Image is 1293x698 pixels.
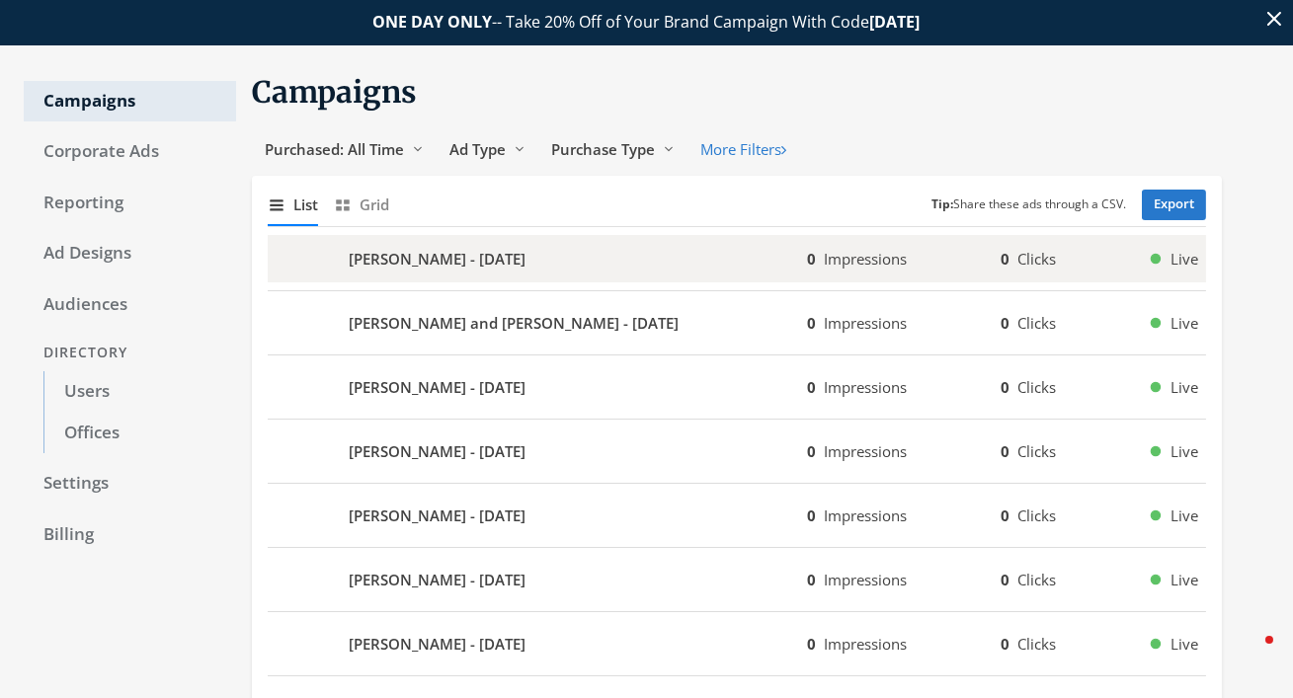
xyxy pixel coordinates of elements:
[24,514,236,556] a: Billing
[252,73,417,111] span: Campaigns
[1001,505,1010,525] b: 0
[1226,631,1273,678] iframe: Intercom live chat
[24,284,236,326] a: Audiences
[252,131,437,168] button: Purchased: All Time
[1001,570,1010,589] b: 0
[349,569,525,591] b: [PERSON_NAME] - [DATE]
[349,248,525,271] b: [PERSON_NAME] - [DATE]
[1171,633,1198,656] span: Live
[807,634,816,654] b: 0
[1001,313,1010,333] b: 0
[449,139,506,159] span: Ad Type
[1171,376,1198,399] span: Live
[1001,377,1010,397] b: 0
[824,313,907,333] span: Impressions
[1017,441,1056,461] span: Clicks
[268,556,1206,603] button: [PERSON_NAME] - [DATE]0Impressions0ClicksLive
[824,505,907,525] span: Impressions
[824,249,907,269] span: Impressions
[268,235,1206,282] button: [PERSON_NAME] - [DATE]0Impressions0ClicksLive
[1171,440,1198,463] span: Live
[807,505,816,525] b: 0
[1017,505,1056,525] span: Clicks
[1001,634,1010,654] b: 0
[824,634,907,654] span: Impressions
[824,441,907,461] span: Impressions
[824,377,907,397] span: Impressions
[43,413,236,454] a: Offices
[1017,313,1056,333] span: Clicks
[1017,377,1056,397] span: Clicks
[931,195,953,212] b: Tip:
[349,376,525,399] b: [PERSON_NAME] - [DATE]
[24,233,236,274] a: Ad Designs
[43,371,236,413] a: Users
[1171,312,1198,335] span: Live
[268,620,1206,667] button: [PERSON_NAME] - [DATE]0Impressions0ClicksLive
[268,363,1206,411] button: [PERSON_NAME] - [DATE]0Impressions0ClicksLive
[268,184,318,226] button: List
[1171,504,1198,527] span: Live
[24,81,236,122] a: Campaigns
[265,139,404,159] span: Purchased: All Time
[807,377,816,397] b: 0
[807,441,816,461] b: 0
[349,312,679,335] b: [PERSON_NAME] and [PERSON_NAME] - [DATE]
[687,131,799,168] button: More Filters
[1171,248,1198,271] span: Live
[1001,441,1010,461] b: 0
[437,131,538,168] button: Ad Type
[807,313,816,333] b: 0
[24,131,236,173] a: Corporate Ads
[1017,570,1056,589] span: Clicks
[360,194,389,216] span: Grid
[807,249,816,269] b: 0
[538,131,687,168] button: Purchase Type
[1017,249,1056,269] span: Clicks
[24,183,236,224] a: Reporting
[24,463,236,504] a: Settings
[1001,249,1010,269] b: 0
[931,195,1126,214] small: Share these ads through a CSV.
[24,335,236,371] div: Directory
[268,492,1206,539] button: [PERSON_NAME] - [DATE]0Impressions0ClicksLive
[349,633,525,656] b: [PERSON_NAME] - [DATE]
[334,184,389,226] button: Grid
[349,440,525,463] b: [PERSON_NAME] - [DATE]
[807,570,816,589] b: 0
[1142,190,1206,220] a: Export
[1017,634,1056,654] span: Clicks
[1171,569,1198,591] span: Live
[349,504,525,527] b: [PERSON_NAME] - [DATE]
[824,570,907,589] span: Impressions
[293,194,318,216] span: List
[268,299,1206,347] button: [PERSON_NAME] and [PERSON_NAME] - [DATE]0Impressions0ClicksLive
[551,139,655,159] span: Purchase Type
[268,427,1206,475] button: [PERSON_NAME] - [DATE]0Impressions0ClicksLive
